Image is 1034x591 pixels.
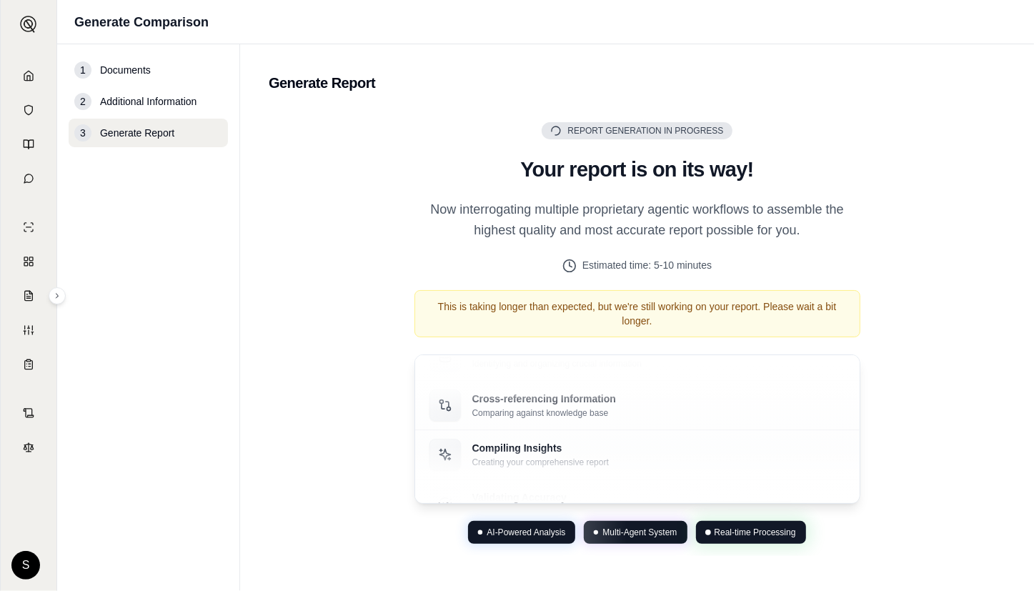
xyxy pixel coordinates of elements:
[487,527,565,538] span: AI-Powered Analysis
[100,63,151,77] span: Documents
[100,94,197,109] span: Additional Information
[4,129,54,160] a: Prompt Library
[4,212,54,243] a: Single Policy
[4,349,54,380] a: Coverage Table
[472,490,615,505] p: Validating Accuracy
[472,392,616,406] p: Cross-referencing Information
[11,551,40,580] div: S
[14,10,43,39] button: Expand sidebar
[20,16,37,33] img: Expand sidebar
[414,199,860,242] p: Now interrogating multiple proprietary agentic workflows to assemble the highest quality and most...
[4,163,54,194] a: Chat
[472,457,609,468] p: Creating your comprehensive report
[4,94,54,126] a: Documents Vault
[715,527,796,538] span: Real-time Processing
[4,280,54,312] a: Claim Coverage
[4,314,54,346] a: Custom Report
[4,397,54,429] a: Contract Analysis
[74,12,209,32] h1: Generate Comparison
[74,93,91,110] div: 2
[74,61,91,79] div: 1
[100,126,174,140] span: Generate Report
[4,432,54,463] a: Legal Search Engine
[472,358,642,369] p: Identifying and organizing crucial information
[472,407,616,419] p: Comparing against knowledge base
[602,527,677,538] span: Multi-Agent System
[582,258,712,273] span: Estimated time: 5-10 minutes
[414,157,860,182] h2: Your report is on its way!
[269,73,1005,93] h2: Generate Report
[472,441,609,455] p: Compiling Insights
[74,124,91,141] div: 3
[4,246,54,277] a: Policy Comparisons
[567,125,723,136] span: Report Generation in Progress
[414,290,860,337] div: This is taking longer than expected, but we're still working on your report. Please wait a bit lo...
[4,60,54,91] a: Home
[49,287,66,304] button: Expand sidebar
[472,342,642,357] p: Extracting Key Data Points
